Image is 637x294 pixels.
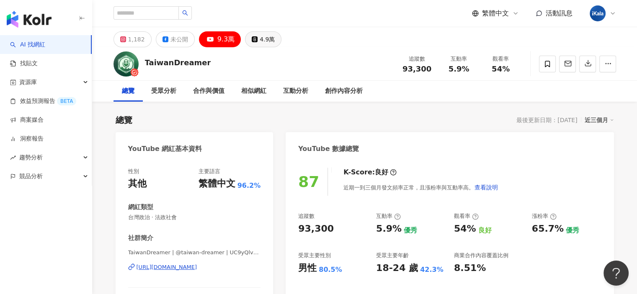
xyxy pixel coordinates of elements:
[298,212,315,220] div: 追蹤數
[376,212,401,220] div: 互動率
[482,9,509,18] span: 繁體中文
[375,168,388,177] div: 良好
[298,262,317,275] div: 男性
[532,222,564,235] div: 65.7%
[449,65,469,73] span: 5.9%
[454,252,508,259] div: 商業合作內容覆蓋比例
[376,222,402,235] div: 5.9%
[454,222,476,235] div: 54%
[241,86,266,96] div: 相似網紅
[128,203,153,212] div: 網紅類型
[128,214,261,221] span: 台灣政治 · 法政社會
[128,33,145,45] div: 1,182
[170,33,188,45] div: 未公開
[566,226,579,235] div: 優秀
[10,97,76,105] a: 效益預測報告BETA
[7,11,52,28] img: logo
[298,173,319,190] div: 87
[532,212,557,220] div: 漲粉率
[590,5,606,21] img: cropped-ikala-app-icon-2.png
[546,9,573,17] span: 活動訊息
[376,262,418,275] div: 18-24 歲
[319,265,342,274] div: 80.5%
[113,31,152,47] button: 1,182
[10,155,16,161] span: rise
[116,114,132,126] div: 總覽
[478,226,492,235] div: 良好
[199,31,241,47] button: 9.3萬
[475,184,498,191] span: 查看說明
[122,86,134,96] div: 總覽
[492,65,510,73] span: 54%
[137,263,197,271] div: [URL][DOMAIN_NAME]
[128,263,261,271] a: [URL][DOMAIN_NAME]
[585,115,614,125] div: 近三個月
[19,167,43,186] span: 競品分析
[343,168,397,177] div: K-Score :
[128,177,147,190] div: 其他
[454,262,486,275] div: 8.51%
[298,222,334,235] div: 93,300
[404,226,417,235] div: 優秀
[19,73,37,92] span: 資源庫
[283,86,308,96] div: 互動分析
[151,86,176,96] div: 受眾分析
[193,86,224,96] div: 合作與價值
[156,31,195,47] button: 未公開
[10,116,44,124] a: 商案媒合
[199,168,220,175] div: 主要語言
[199,177,235,190] div: 繁體中文
[454,212,479,220] div: 觀看率
[237,181,261,190] span: 96.2%
[298,252,331,259] div: 受眾主要性別
[128,144,202,153] div: YouTube 網紅基本資料
[217,33,235,45] div: 9.3萬
[128,168,139,175] div: 性別
[603,261,629,286] iframe: Help Scout Beacon - Open
[401,55,433,63] div: 追蹤數
[474,179,498,196] button: 查看說明
[260,33,275,45] div: 4.9萬
[298,144,359,153] div: YouTube 數據總覽
[10,135,44,143] a: 洞察報告
[420,265,444,274] div: 42.3%
[516,117,577,123] div: 最後更新日期：[DATE]
[128,234,153,243] div: 社群簡介
[376,252,409,259] div: 受眾主要年齡
[443,55,475,63] div: 互動率
[343,179,498,196] div: 近期一到三個月發文頻率正常，且漲粉率與互動率高。
[402,64,431,73] span: 93,300
[325,86,363,96] div: 創作內容分析
[19,148,43,167] span: 趨勢分析
[10,59,38,68] a: 找貼文
[128,249,261,256] span: TaiwanDreamer | @taiwan-dreamer | UC9yQlvNA_YktNCpQwCzcBAQ
[145,57,211,68] div: TaiwanDreamer
[113,51,139,77] img: KOL Avatar
[245,31,281,47] button: 4.9萬
[485,55,517,63] div: 觀看率
[10,41,45,49] a: searchAI 找網紅
[182,10,188,16] span: search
